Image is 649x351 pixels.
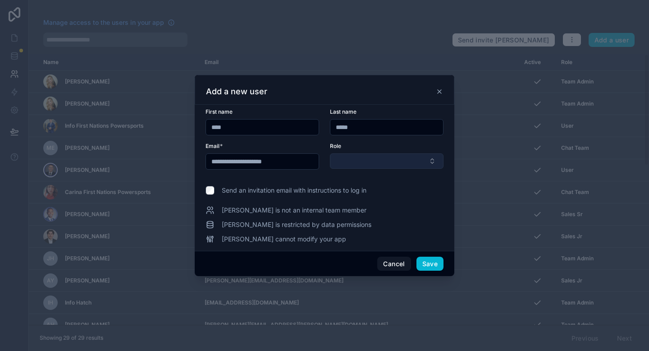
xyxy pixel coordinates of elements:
[206,186,215,195] input: Send an invitation email with instructions to log in
[330,143,341,149] span: Role
[222,235,346,244] span: [PERSON_NAME] cannot modify your app
[222,220,371,229] span: [PERSON_NAME] is restricted by data permissions
[206,86,267,97] h3: Add a new user
[377,257,411,271] button: Cancel
[330,153,443,169] button: Select Button
[222,206,366,215] span: [PERSON_NAME] is not an internal team member
[206,143,219,149] span: Email
[206,108,233,115] span: First name
[222,186,366,195] span: Send an invitation email with instructions to log in
[330,108,356,115] span: Last name
[416,257,443,271] button: Save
